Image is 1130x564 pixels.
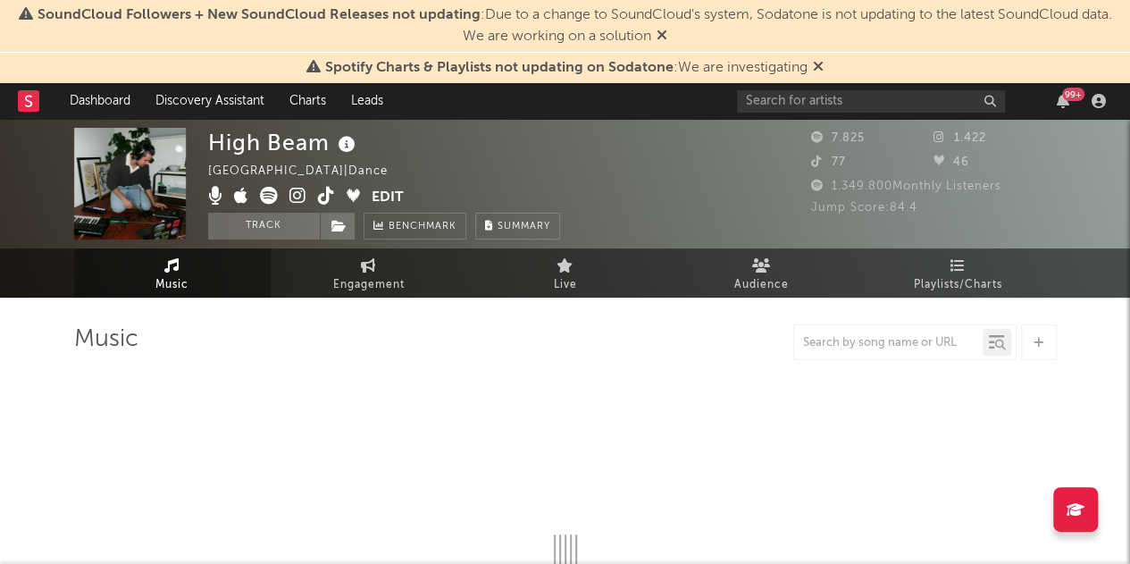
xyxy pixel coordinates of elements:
[498,222,550,231] span: Summary
[208,128,360,157] div: High Beam
[208,161,408,182] div: [GEOGRAPHIC_DATA] | Dance
[933,132,986,144] span: 1.422
[475,213,560,240] button: Summary
[657,29,667,44] span: Dismiss
[1057,94,1069,108] button: 99+
[933,156,969,168] span: 46
[143,83,277,119] a: Discovery Assistant
[155,274,188,296] span: Music
[277,83,339,119] a: Charts
[1062,88,1084,101] div: 99 +
[794,336,983,350] input: Search by song name or URL
[811,181,1001,192] span: 1.349.800 Monthly Listeners
[811,156,846,168] span: 77
[389,216,456,238] span: Benchmark
[372,187,404,209] button: Edit
[737,90,1005,113] input: Search for artists
[38,8,481,22] span: SoundCloud Followers + New SoundCloud Releases not updating
[554,274,577,296] span: Live
[208,213,320,240] button: Track
[333,274,405,296] span: Engagement
[74,248,271,298] a: Music
[860,248,1057,298] a: Playlists/Charts
[813,61,824,75] span: Dismiss
[57,83,143,119] a: Dashboard
[811,132,865,144] span: 7.825
[734,274,789,296] span: Audience
[271,248,467,298] a: Engagement
[467,248,664,298] a: Live
[325,61,674,75] span: Spotify Charts & Playlists not updating on Sodatone
[811,202,917,214] span: Jump Score: 84.4
[325,61,808,75] span: : We are investigating
[339,83,396,119] a: Leads
[664,248,860,298] a: Audience
[38,8,1112,44] span: : Due to a change to SoundCloud's system, Sodatone is not updating to the latest SoundCloud data....
[364,213,466,240] a: Benchmark
[914,274,1002,296] span: Playlists/Charts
